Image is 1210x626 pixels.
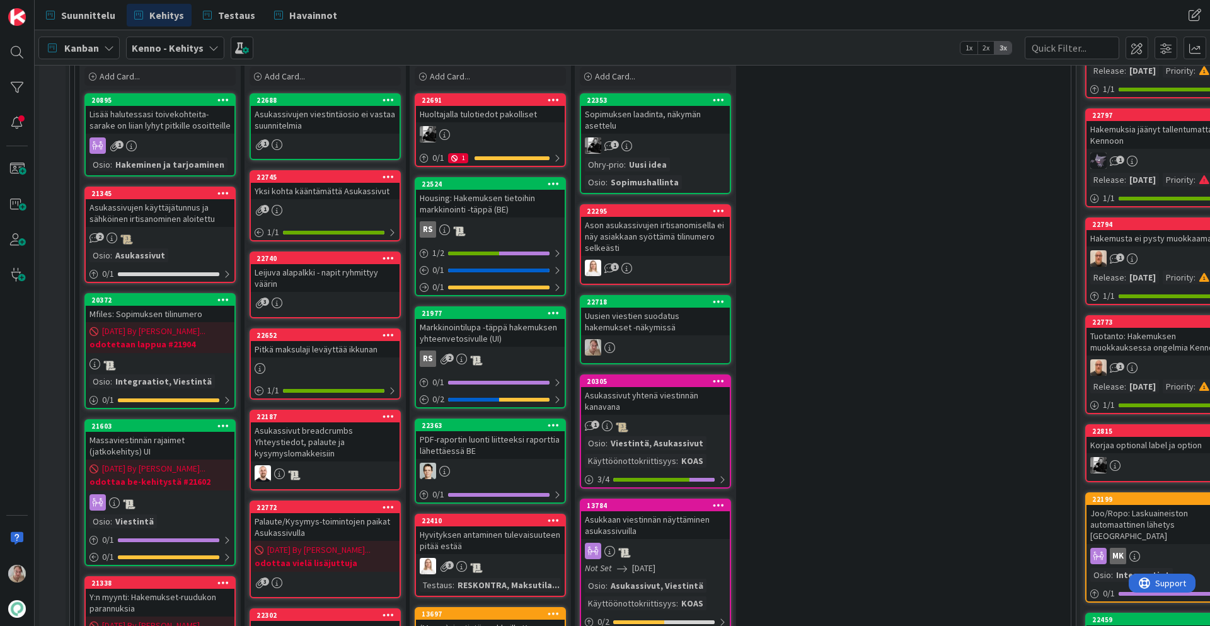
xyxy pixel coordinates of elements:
div: 21603Massaviestinnän rajaimet (jatkokehitys) UI [86,420,234,460]
div: Sopimuksen laadinta, näkymän asettelu [581,106,730,134]
div: 22363 [422,421,565,430]
div: 22688 [256,96,400,105]
span: 1 [1116,362,1124,371]
span: [DATE] [632,562,655,575]
span: : [676,454,678,468]
div: Osio [585,175,606,189]
div: Osio [585,579,606,593]
div: Käyttöönottokriittisyys [585,454,676,468]
a: 20895Lisää halutessasi toivekohteita- sarake on liian lyhyt pitkille osoitteilleOsio:Hakeminen ja... [84,93,236,177]
span: 1 [261,205,269,213]
div: Pitkä maksulaji leväyttää ikkunan [251,341,400,357]
div: 22740Leijuva alapalkki - napit ryhmittyy väärin [251,253,400,292]
div: Ason asukassivujen irtisanomisella ei näy asiakkaan syöttämä tilinumero selkeästi [581,217,730,256]
div: 0/11 [416,150,565,166]
span: 0 / 1 [432,488,444,501]
a: 22652Pitkä maksulaji leväyttää ikkunan1/1 [250,328,401,400]
span: Testaus [218,8,255,23]
div: 22745 [251,171,400,183]
a: 22353Sopimuksen laadinta, näkymän asetteluKMOhry-prio:Uusi ideaOsio:Sopimushallinta [580,93,731,194]
a: 22772Palaute/Kysymys-toimintojen paikat Asukassivulla[DATE] By [PERSON_NAME]...odottaa vielä lisä... [250,501,401,598]
div: Ohry-prio [585,158,624,171]
div: 0/1 [86,532,234,548]
span: Add Card... [265,71,305,82]
a: Testaus [195,4,263,26]
div: Release [1090,380,1124,393]
span: : [110,248,112,262]
div: 22295 [587,207,730,216]
span: 0 / 1 [102,393,114,407]
a: 22745Yksi kohta kääntämättä Asukassivut1/1 [250,170,401,241]
div: Osio [89,374,110,388]
span: 0 / 1 [432,264,444,277]
div: TM [251,465,400,482]
span: : [1194,173,1196,187]
div: 1/1 [251,383,400,398]
div: Release [1090,173,1124,187]
div: 22740 [256,254,400,263]
span: [DATE] By [PERSON_NAME]... [267,543,371,557]
span: : [1111,568,1113,582]
span: 0 / 2 [432,393,444,406]
div: 20305 [587,377,730,386]
div: Integraatiot, Viestintä [112,374,215,388]
span: 1 [1116,253,1124,262]
div: 20372 [86,294,234,306]
div: KM [416,126,565,142]
div: [DATE] [1126,270,1159,284]
div: 0/1 [416,374,565,390]
div: 13784Asukkaan viestinnän näyttäminen asukassivuilla [581,500,730,539]
div: Asukassivujen käyttäjätunnus ja sähköinen irtisanominen aloitettu [86,199,234,227]
div: 22295 [581,206,730,217]
div: 20895 [86,95,234,106]
span: Havainnot [289,8,337,23]
div: 20895Lisää halutessasi toivekohteita- sarake on liian lyhyt pitkille osoitteille [86,95,234,134]
span: 1 [611,263,619,271]
div: 22302 [251,610,400,621]
div: 0/1 [86,266,234,282]
div: Huoltajalla tulotiedot pakolliset [416,106,565,122]
div: 20305 [581,376,730,387]
a: 22187Asukassivut breadcrumbs Yhteystiedot, palaute ja kysymyslomakkeisiinTM [250,410,401,490]
span: 3 [261,298,269,306]
img: TT [420,463,436,479]
div: 21338Y:n myynti: Hakemukset-ruudukon parannuksia [86,577,234,617]
div: 0/1 [86,392,234,408]
span: 1 / 1 [267,226,279,239]
div: RS [416,221,565,238]
div: MK [1110,548,1126,564]
img: avatar [8,600,26,618]
span: 0 / 1 [432,376,444,389]
div: 0/1 [416,262,565,278]
a: 20372Mfiles: Sopimuksen tilinumero[DATE] By [PERSON_NAME]...odotetaan lappua #21904Osio:Integraat... [84,293,236,409]
div: Priority [1163,64,1194,78]
div: 22691Huoltajalla tulotiedot pakolliset [416,95,565,122]
div: SL [416,558,565,574]
div: [DATE] [1126,173,1159,187]
span: 1 [611,141,619,149]
span: Kanban [64,40,99,55]
div: 22652 [251,330,400,341]
div: Käyttöönottokriittisyys [585,596,676,610]
span: : [1124,380,1126,393]
div: 22353 [587,96,730,105]
img: LM [1090,153,1107,169]
span: : [1194,270,1196,284]
div: 13784 [581,500,730,511]
span: : [110,514,112,528]
span: 3 [261,577,269,586]
div: 22745 [256,173,400,182]
img: SL [420,558,436,574]
div: 22295Ason asukassivujen irtisanomisella ei näy asiakkaan syöttämä tilinumero selkeästi [581,206,730,256]
div: Osio [585,436,606,450]
div: 22652Pitkä maksulaji leväyttää ikkunan [251,330,400,357]
div: [DATE] [1126,64,1159,78]
img: KM [585,137,601,154]
div: 22745Yksi kohta kääntämättä Asukassivut [251,171,400,199]
span: 1 [115,141,124,149]
div: 22363PDF-raportin luonti liitteeksi raporttia lähettäessä BE [416,420,565,459]
span: [DATE] By [PERSON_NAME]... [102,325,205,338]
span: 1 [1116,156,1124,164]
span: : [606,579,608,593]
div: Lisää halutessasi toivekohteita- sarake on liian lyhyt pitkille osoitteille [86,106,234,134]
